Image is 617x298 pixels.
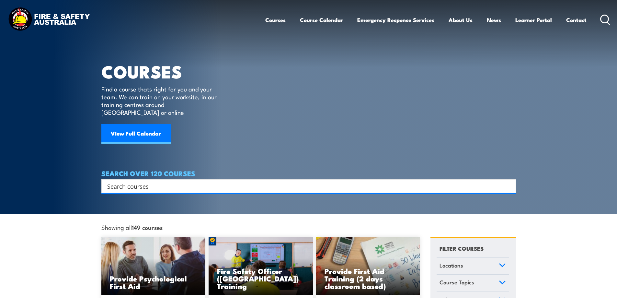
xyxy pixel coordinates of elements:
[357,11,434,29] a: Emergency Response Services
[515,11,552,29] a: Learner Portal
[505,182,514,191] button: Search magnifier button
[209,237,313,295] a: Fire Safety Officer ([GEOGRAPHIC_DATA]) Training
[437,275,509,292] a: Course Topics
[440,278,474,287] span: Course Topics
[566,11,587,29] a: Contact
[109,182,503,191] form: Search form
[110,275,197,290] h3: Provide Psychological First Aid
[107,181,502,191] input: Search input
[101,64,226,79] h1: COURSES
[325,267,412,290] h3: Provide First Aid Training (2 days classroom based)
[101,237,206,295] img: Mental Health First Aid Training Course from Fire & Safety Australia
[101,237,206,295] a: Provide Psychological First Aid
[101,85,220,116] p: Find a course thats right for you and your team. We can train on your worksite, in our training c...
[217,267,304,290] h3: Fire Safety Officer ([GEOGRAPHIC_DATA]) Training
[440,244,484,253] h4: FILTER COURSES
[487,11,501,29] a: News
[132,223,163,232] strong: 149 courses
[101,224,163,231] span: Showing all
[101,124,171,144] a: View Full Calendar
[101,170,516,177] h4: SEARCH OVER 120 COURSES
[316,237,420,295] img: Mental Health First Aid Training (Standard) – Classroom
[440,261,463,270] span: Locations
[209,237,313,295] img: Fire Safety Advisor
[316,237,420,295] a: Provide First Aid Training (2 days classroom based)
[300,11,343,29] a: Course Calendar
[449,11,473,29] a: About Us
[265,11,286,29] a: Courses
[437,258,509,275] a: Locations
